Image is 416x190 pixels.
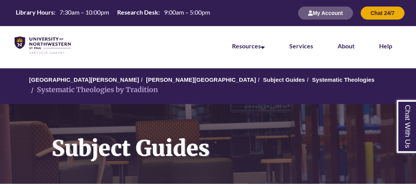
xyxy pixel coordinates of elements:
a: Subject Guides [263,76,305,83]
a: Services [289,42,313,50]
a: Chat 24/7 [361,10,404,16]
a: Resources [232,42,265,50]
a: [PERSON_NAME][GEOGRAPHIC_DATA] [146,76,256,83]
a: About [338,42,355,50]
span: 7:30am – 10:00pm [60,8,109,16]
button: Chat 24/7 [361,7,404,20]
li: Systematic Theologies by Tradition [29,84,158,96]
button: My Account [298,7,353,20]
a: [GEOGRAPHIC_DATA][PERSON_NAME] [29,76,139,83]
a: My Account [298,10,353,16]
a: Help [379,42,392,50]
th: Research Desk: [114,8,161,17]
span: 9:00am – 5:00pm [164,8,210,16]
th: Library Hours: [13,8,56,17]
img: UNWSP Library Logo [15,36,71,54]
a: Hours Today [13,8,213,18]
a: Systematic Theologies [312,76,375,83]
h1: Subject Guides [43,104,416,174]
